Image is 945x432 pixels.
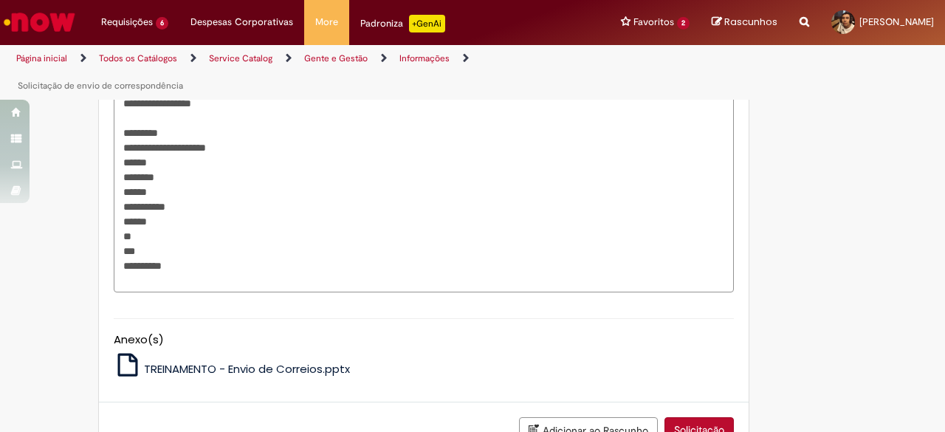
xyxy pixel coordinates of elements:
span: Despesas Corporativas [190,15,293,30]
textarea: Descrição [114,2,734,292]
span: 6 [156,17,168,30]
a: Informações [399,52,450,64]
p: +GenAi [409,15,445,32]
a: Todos os Catálogos [99,52,177,64]
span: More [315,15,338,30]
span: Requisições [101,15,153,30]
a: Gente e Gestão [304,52,368,64]
span: Favoritos [633,15,674,30]
span: [PERSON_NAME] [859,16,934,28]
span: TREINAMENTO - Envio de Correios.pptx [144,361,350,377]
a: TREINAMENTO - Envio de Correios.pptx [114,361,351,377]
a: Página inicial [16,52,67,64]
a: Service Catalog [209,52,272,64]
span: Rascunhos [724,15,777,29]
ul: Trilhas de página [11,45,619,100]
span: 2 [677,17,690,30]
a: Solicitação de envio de correspondência [18,80,183,92]
h5: Anexo(s) [114,334,734,346]
img: ServiceNow [1,7,78,37]
div: Padroniza [360,15,445,32]
a: Rascunhos [712,16,777,30]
